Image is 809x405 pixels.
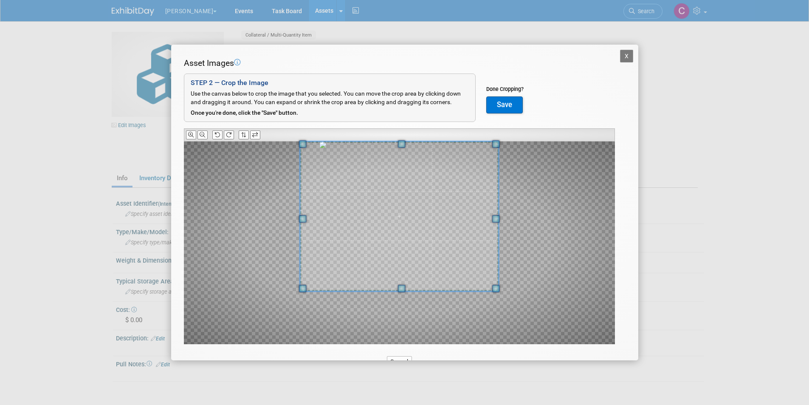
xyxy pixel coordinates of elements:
[184,57,615,69] div: Asset Images
[250,130,260,139] button: Flip Horizontally
[387,356,412,367] button: Cancel
[191,109,469,117] div: Once you're done, click the "Save" button.
[486,85,524,93] div: Done Cropping?
[620,50,634,62] button: X
[224,130,234,139] button: Rotate Clockwise
[197,130,208,139] button: Zoom Out
[212,130,223,139] button: Rotate Counter-clockwise
[191,90,461,105] span: Use the canvas below to crop the image that you selected. You can move the crop area by clicking ...
[191,78,469,88] div: STEP 2 — Crop the Image
[239,130,249,139] button: Flip Vertically
[486,96,523,113] button: Save
[186,130,196,139] button: Zoom In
